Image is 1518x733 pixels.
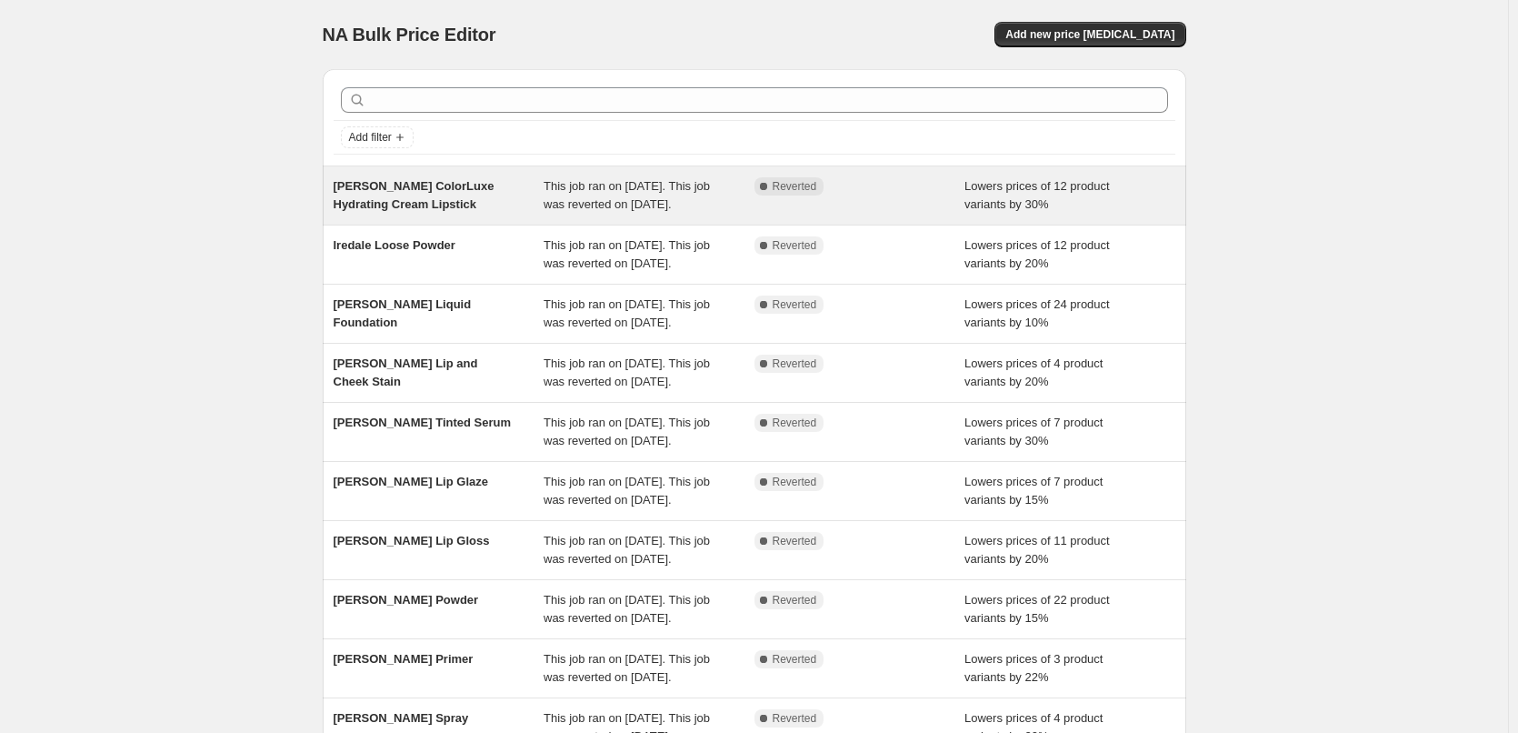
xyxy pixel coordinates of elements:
[334,238,455,252] span: Iredale Loose Powder
[773,534,817,548] span: Reverted
[544,297,710,329] span: This job ran on [DATE]. This job was reverted on [DATE].
[773,416,817,430] span: Reverted
[994,22,1185,47] button: Add new price [MEDICAL_DATA]
[773,652,817,667] span: Reverted
[334,416,512,429] span: [PERSON_NAME] Tinted Serum
[773,179,817,194] span: Reverted
[544,534,710,566] span: This job ran on [DATE]. This job was reverted on [DATE].
[334,652,474,666] span: [PERSON_NAME] Primer
[773,593,817,607] span: Reverted
[964,416,1103,447] span: Lowers prices of 7 product variants by 30%
[773,356,817,371] span: Reverted
[964,475,1103,507] span: Lowers prices of 7 product variants by 15%
[773,297,817,312] span: Reverted
[334,475,488,488] span: [PERSON_NAME] Lip Glaze
[544,652,710,684] span: This job ran on [DATE]. This job was reverted on [DATE].
[964,534,1110,566] span: Lowers prices of 11 product variants by 20%
[544,356,710,388] span: This job ran on [DATE]. This job was reverted on [DATE].
[334,356,478,388] span: [PERSON_NAME] Lip and Cheek Stain
[773,475,817,489] span: Reverted
[544,593,710,625] span: This job ran on [DATE]. This job was reverted on [DATE].
[334,593,479,607] span: [PERSON_NAME] Powder
[773,238,817,253] span: Reverted
[964,652,1103,684] span: Lowers prices of 3 product variants by 22%
[323,25,496,45] span: NA Bulk Price Editor
[964,179,1110,211] span: Lowers prices of 12 product variants by 30%
[964,356,1103,388] span: Lowers prices of 4 product variants by 20%
[334,179,494,211] span: [PERSON_NAME] ColorLuxe Hydrating Cream Lipstick
[1005,27,1174,42] span: Add new price [MEDICAL_DATA]
[544,179,710,211] span: This job ran on [DATE]. This job was reverted on [DATE].
[544,416,710,447] span: This job ran on [DATE]. This job was reverted on [DATE].
[334,534,490,547] span: [PERSON_NAME] Lip Gloss
[544,475,710,507] span: This job ran on [DATE]. This job was reverted on [DATE].
[544,238,710,270] span: This job ran on [DATE]. This job was reverted on [DATE].
[334,711,469,725] span: [PERSON_NAME] Spray
[349,130,392,145] span: Add filter
[773,711,817,726] span: Reverted
[341,126,414,148] button: Add filter
[964,593,1110,625] span: Lowers prices of 22 product variants by 15%
[964,297,1110,329] span: Lowers prices of 24 product variants by 10%
[964,238,1110,270] span: Lowers prices of 12 product variants by 20%
[334,297,472,329] span: [PERSON_NAME] Liquid Foundation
